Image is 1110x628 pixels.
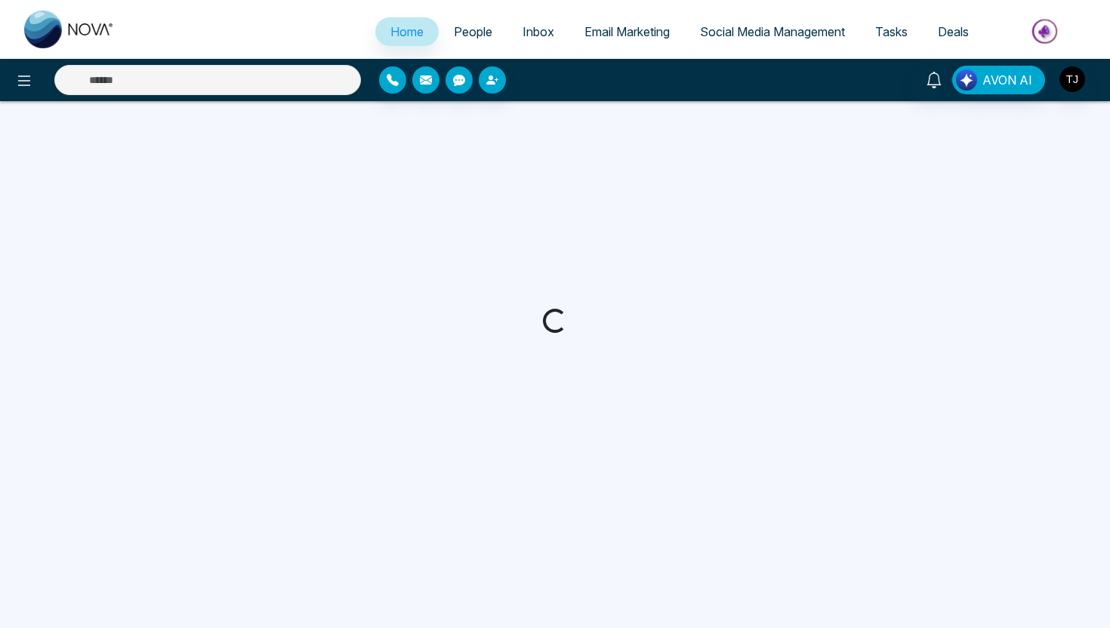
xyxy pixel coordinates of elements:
span: Social Media Management [700,24,845,39]
a: Inbox [507,17,569,46]
img: Market-place.gif [991,14,1101,48]
a: People [439,17,507,46]
a: Email Marketing [569,17,685,46]
span: Deals [938,24,969,39]
span: Home [390,24,424,39]
button: AVON AI [952,66,1045,94]
img: User Avatar [1059,66,1085,92]
a: Home [375,17,439,46]
span: Inbox [523,24,554,39]
a: Deals [923,17,984,46]
span: People [454,24,492,39]
a: Social Media Management [685,17,860,46]
img: Lead Flow [956,69,977,91]
span: AVON AI [982,71,1032,89]
span: Email Marketing [584,24,670,39]
a: Tasks [860,17,923,46]
span: Tasks [875,24,908,39]
img: Nova CRM Logo [24,11,115,48]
